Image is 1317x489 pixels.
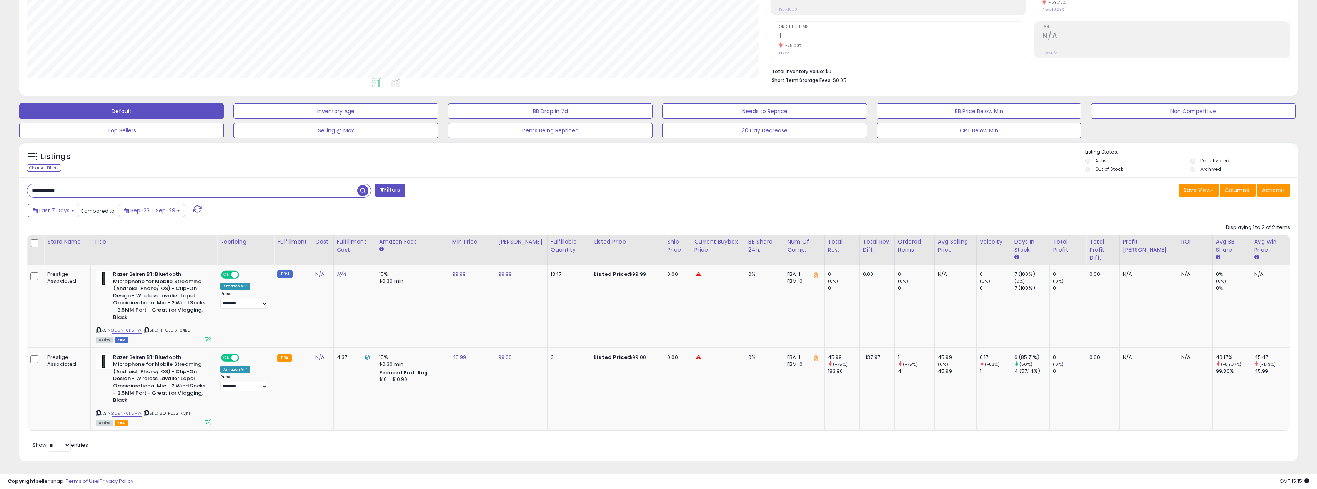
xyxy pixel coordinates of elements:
span: Sep-23 - Sep-29 [130,207,175,214]
div: Ship Price [667,238,688,254]
div: N/A [1123,271,1172,278]
span: OFF [238,272,250,278]
div: 99.86% [1216,368,1251,375]
small: Prev: 4 [779,50,790,55]
div: 0% [748,271,778,278]
div: 45.99 [828,354,859,361]
div: 0 [1053,368,1086,375]
div: Profit [PERSON_NAME] [1123,238,1175,254]
div: 0.00 [863,271,889,278]
span: | SKU: 1P-GEU6-84B0 [143,327,190,333]
b: Razer Seiren BT: Bluetooth Microphone for Mobile Streaming (Android, iPhone/iOS) - Clip-On Design... [113,271,206,323]
small: FBM [277,270,292,278]
a: 45.99 [452,354,466,361]
div: 0.00 [1089,354,1113,361]
div: Num of Comp. [787,238,821,254]
label: Archived [1200,166,1221,172]
small: (-1.13%) [1259,361,1276,367]
div: 0 [828,285,859,292]
div: Ordered Items [898,238,931,254]
div: 0% [1216,271,1251,278]
a: B09NF8KSHW [112,327,142,334]
div: Title [94,238,214,246]
div: Prestige Associated [47,271,85,285]
button: Columns [1220,184,1256,197]
small: (0%) [980,278,991,284]
small: Prev: N/A [1042,50,1057,55]
label: Out of Stock [1095,166,1123,172]
div: $0.30 min [379,361,443,368]
div: 0% [1216,285,1251,292]
b: Listed Price: [594,270,629,278]
div: ASIN: [96,354,211,426]
div: FBA: 1 [787,271,819,278]
span: $0.05 [833,77,846,84]
small: (0%) [1053,278,1064,284]
div: 1347 [551,271,585,278]
div: Preset: [220,374,268,392]
div: 0 [1053,354,1086,361]
label: Active [1095,157,1109,164]
div: Fulfillment Cost [337,238,373,254]
div: Clear All Filters [27,164,61,172]
div: Listed Price [594,238,661,246]
span: ON [222,354,232,361]
small: (-59.77%) [1221,361,1242,367]
small: (0%) [1014,278,1025,284]
div: Fulfillable Quantity [551,238,588,254]
div: Prestige Associated [47,354,85,368]
span: Compared to: [80,207,116,215]
div: Min Price [452,238,492,246]
small: (0%) [898,278,909,284]
a: N/A [315,354,325,361]
div: 6 (85.71%) [1014,354,1050,361]
small: (50%) [1019,361,1033,367]
small: (-83%) [985,361,1000,367]
div: Total Profit [1053,238,1083,254]
div: 0.17 [980,354,1011,361]
small: FBA [277,354,291,362]
div: 7 (100%) [1014,271,1050,278]
div: Store Name [47,238,87,246]
div: N/A [1123,354,1172,361]
div: 4 (57.14%) [1014,368,1050,375]
span: ROI [1042,25,1290,29]
div: Avg Win Price [1254,238,1287,254]
button: Selling @ Max [233,123,438,138]
div: Preset: [220,291,268,309]
div: 0 [1053,285,1086,292]
a: N/A [337,270,346,278]
small: (0%) [828,278,839,284]
span: Last 7 Days [39,207,70,214]
span: | SKU: 8O-F0J2-KQKT [143,410,190,416]
b: Reduced Prof. Rng. [379,369,430,376]
a: 99.99 [498,270,512,278]
div: Days In Stock [1014,238,1047,254]
div: 45.99 [1254,368,1290,375]
div: BB Share 24h. [748,238,781,254]
span: ON [222,272,232,278]
small: -75.00% [783,43,803,48]
div: 15% [379,354,443,361]
img: 214imspnlfL._SL40_.jpg [96,354,111,369]
div: 0 [898,285,934,292]
div: 0 [898,271,934,278]
b: Listed Price: [594,354,629,361]
div: Avg BB Share [1216,238,1248,254]
div: 1 [898,354,934,361]
div: N/A [1254,271,1284,278]
div: ASIN: [96,271,211,342]
small: (0%) [1053,361,1064,367]
small: Amazon Fees. [379,246,384,253]
div: 0 [980,271,1011,278]
div: Fulfillment [277,238,308,246]
span: 2025-10-8 15:15 GMT [1280,477,1309,485]
a: 99.00 [498,354,512,361]
button: Default [19,103,224,119]
button: BB Price Below Min [877,103,1081,119]
div: Avg Selling Price [938,238,973,254]
div: 40.17% [1216,354,1251,361]
button: Needs to Reprice [662,103,867,119]
button: BB Drop in 7d [448,103,653,119]
span: FBM [115,337,128,343]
